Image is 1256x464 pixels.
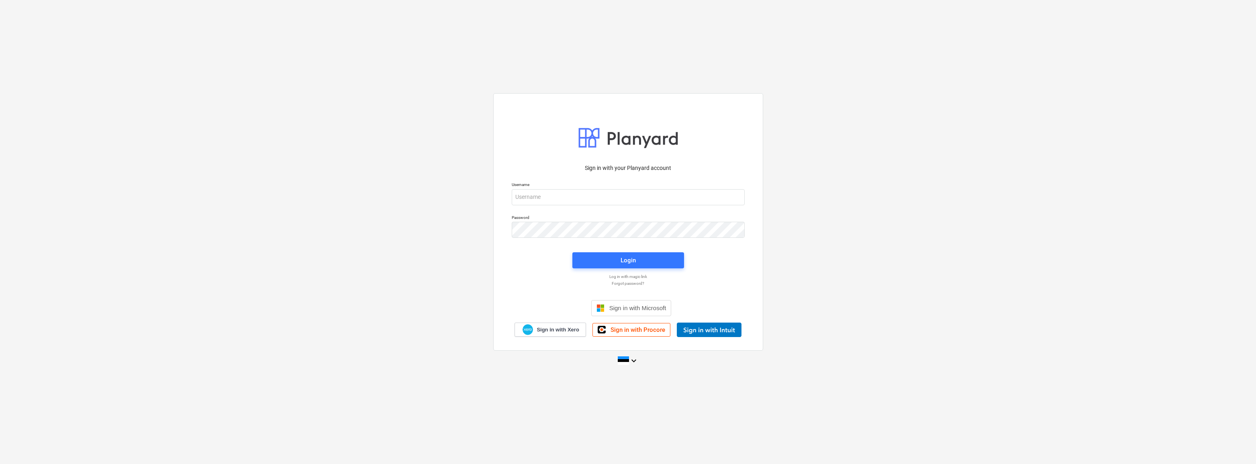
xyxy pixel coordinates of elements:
[512,164,745,172] p: Sign in with your Planyard account
[572,252,684,268] button: Login
[512,182,745,189] p: Username
[537,326,579,333] span: Sign in with Xero
[508,274,749,279] a: Log in with magic link
[592,323,670,337] a: Sign in with Procore
[621,255,636,266] div: Login
[611,326,665,333] span: Sign in with Procore
[629,356,639,366] i: keyboard_arrow_down
[512,189,745,205] input: Username
[596,304,605,312] img: Microsoft logo
[508,281,749,286] a: Forgot password?
[512,215,745,222] p: Password
[523,324,533,335] img: Xero logo
[515,323,586,337] a: Sign in with Xero
[609,305,666,311] span: Sign in with Microsoft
